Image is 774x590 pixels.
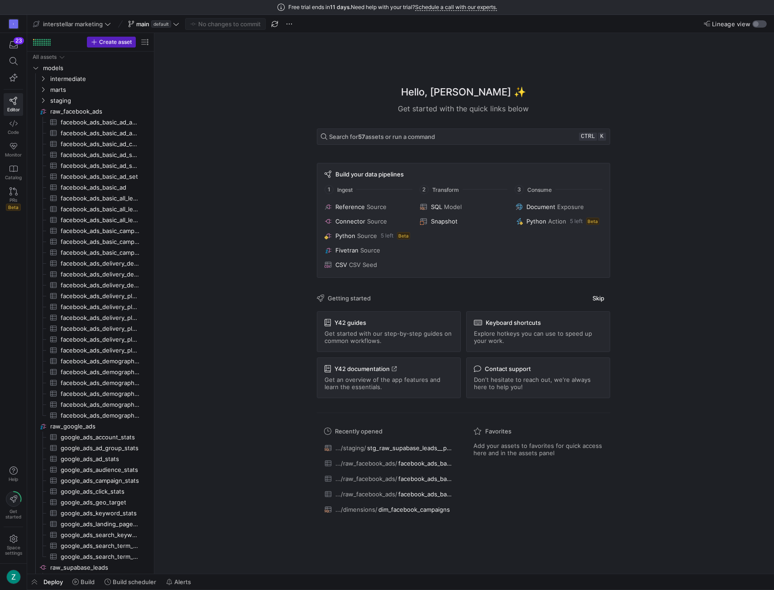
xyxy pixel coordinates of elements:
[31,486,150,497] div: Press SPACE to select this row.
[322,442,455,454] button: .../staging/stg_raw_supabase_leads__public_leads
[486,319,541,326] span: Keyboard shortcuts
[151,20,171,28] span: default
[31,128,150,138] div: Press SPACE to select this row.
[548,218,566,225] span: Action
[31,519,150,529] a: google_ads_landing_page_stats​​​​​​​​​
[99,39,132,45] span: Create asset
[335,203,365,210] span: Reference
[4,161,23,184] a: Catalog
[360,247,380,254] span: Source
[335,171,404,178] span: Build your data pipelines
[31,529,150,540] a: google_ads_search_keyword_stats​​​​​​​​​
[31,182,150,193] div: Press SPACE to select this row.
[61,356,140,366] span: facebook_ads_demographics_dma_region_actions​​​​​​​​​
[31,377,150,388] div: Press SPACE to select this row.
[367,444,453,452] span: stg_raw_supabase_leads__public_leads
[174,578,191,585] span: Alerts
[43,20,103,28] span: interstellar marketing
[31,182,150,193] a: facebook_ads_basic_ad​​​​​​​​​
[31,149,150,160] div: Press SPACE to select this row.
[50,562,149,573] span: raw_supabase_leads​​​​​​​​
[323,245,413,256] button: FivetranSource
[4,184,23,214] a: PRsBeta
[317,103,610,114] div: Get started with the quick links below
[587,292,610,304] button: Skip
[4,488,23,523] button: Getstarted
[335,475,397,482] span: .../raw_facebook_ads/
[415,4,497,11] a: Schedule a call with our experts.
[31,290,150,301] a: facebook_ads_delivery_platform_actions​​​​​​​​​
[61,367,140,377] span: facebook_ads_demographics_dma_region_cost_per_action_type​​​​​​​​​
[31,247,150,258] a: facebook_ads_basic_campaign​​​​​​​​​
[335,218,365,225] span: Connector
[335,444,366,452] span: .../staging/
[31,421,150,432] div: Press SPACE to select this row.
[31,214,150,225] a: facebook_ads_basic_all_levels​​​​​​​​​
[335,232,355,239] span: Python
[358,133,365,140] strong: 57
[514,201,604,212] button: DocumentExposure
[592,295,604,302] span: Skip
[61,302,140,312] span: facebook_ads_delivery_platform_and_device_actions​​​​​​​​​
[31,138,150,149] a: facebook_ads_basic_ad_cost_per_action_type​​​​​​​​​
[5,152,22,157] span: Monitor
[31,171,150,182] div: Press SPACE to select this row.
[31,280,150,290] a: facebook_ads_delivery_device​​​​​​​​​
[31,269,150,280] div: Press SPACE to select this row.
[5,545,22,556] span: Space settings
[31,432,150,442] a: google_ads_account_stats​​​​​​​​​
[514,216,604,227] button: PythonAction5 leftBeta
[61,552,140,562] span: google_ads_search_term_stats​​​​​​​​​
[31,236,150,247] div: Press SPACE to select this row.
[61,432,140,442] span: google_ads_account_stats​​​​​​​​​
[31,149,150,160] a: facebook_ads_basic_ad_set_actions​​​​​​​​​
[100,574,160,590] button: Build scheduler
[61,258,140,269] span: facebook_ads_delivery_device_actions​​​​​​​​​
[61,280,140,290] span: facebook_ads_delivery_device​​​​​​​​​
[31,106,150,117] div: Press SPACE to select this row.
[335,428,382,435] span: Recently opened
[31,551,150,562] a: google_ads_search_term_stats​​​​​​​​​
[43,578,63,585] span: Deploy
[31,388,150,399] div: Press SPACE to select this row.
[31,475,150,486] div: Press SPACE to select this row.
[5,175,22,180] span: Catalog
[31,128,150,138] a: facebook_ads_basic_ad_actions​​​​​​​​​
[31,193,150,204] a: facebook_ads_basic_all_levels_actions​​​​​​​​​
[4,531,23,560] a: Spacesettings
[325,330,453,344] span: Get started with our step-by-step guides on common workflows.
[61,171,140,182] span: facebook_ads_basic_ad_set​​​​​​​​​
[31,334,150,345] a: facebook_ads_delivery_platform_cost_per_action_type​​​​​​​​​
[31,312,150,323] a: facebook_ads_delivery_platform_and_device_cost_per_action_type​​​​​​​​​
[31,442,150,453] div: Press SPACE to select this row.
[61,345,140,356] span: facebook_ads_delivery_platform​​​​​​​​​
[61,215,140,225] span: facebook_ads_basic_all_levels​​​​​​​​​
[14,37,24,44] div: 23
[61,182,140,193] span: facebook_ads_basic_ad​​​​​​​​​
[68,574,99,590] button: Build
[322,504,455,515] button: .../dimensions/dim_facebook_campaigns
[31,204,150,214] a: facebook_ads_basic_all_levels_cost_per_action_type​​​​​​​​​
[61,269,140,280] span: facebook_ads_delivery_device_cost_per_action_type​​​​​​​​​
[31,356,150,366] div: Press SPACE to select this row.
[418,216,508,227] button: Snapshot
[31,204,150,214] div: Press SPACE to select this row.
[474,330,602,344] span: Explore hotkeys you can use to speed up your work.
[329,133,435,140] span: Search for assets or run a command
[126,18,182,30] button: maindefault
[7,107,20,112] span: Editor
[31,497,150,508] div: Press SPACE to select this row.
[473,442,603,457] span: Add your assets to favorites for quick access here and in the assets panel
[31,225,150,236] a: facebook_ads_basic_campaign_actions​​​​​​​​​
[31,410,150,421] a: facebook_ads_demographics_region​​​​​​​​​
[322,488,455,500] button: .../raw_facebook_ads/facebook_ads_basic_ad_set
[31,519,150,529] div: Press SPACE to select this row.
[61,519,140,529] span: google_ads_landing_page_stats​​​​​​​​​
[586,218,599,225] span: Beta
[444,203,462,210] span: Model
[31,280,150,290] div: Press SPACE to select this row.
[335,506,377,513] span: .../dimensions/
[397,232,410,239] span: Beta
[325,376,453,390] span: Get an overview of the app features and learn the essentials.
[31,475,150,486] a: google_ads_campaign_stats​​​​​​​​​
